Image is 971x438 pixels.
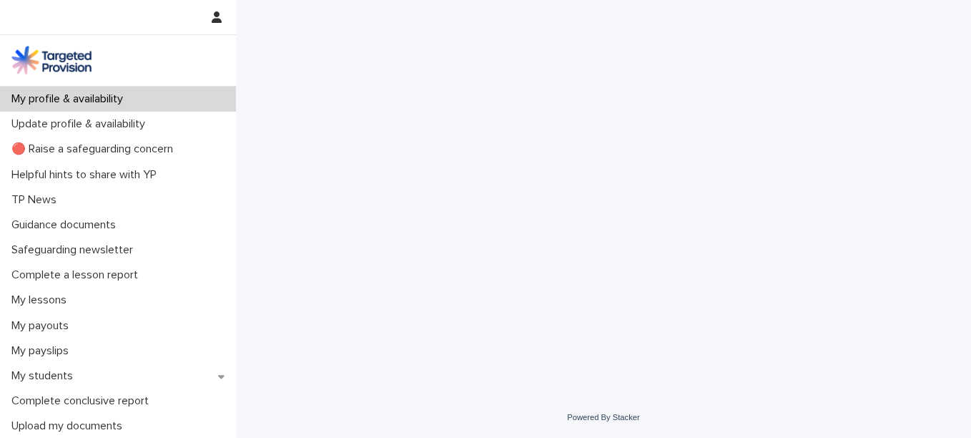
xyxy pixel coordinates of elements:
[6,268,149,282] p: Complete a lesson report
[6,293,78,307] p: My lessons
[6,117,157,131] p: Update profile & availability
[11,46,92,74] img: M5nRWzHhSzIhMunXDL62
[6,92,134,106] p: My profile & availability
[6,142,184,156] p: 🔴 Raise a safeguarding concern
[6,218,127,232] p: Guidance documents
[6,193,68,207] p: TP News
[6,369,84,383] p: My students
[6,394,160,408] p: Complete conclusive report
[6,319,80,333] p: My payouts
[6,168,168,182] p: Helpful hints to share with YP
[6,344,80,358] p: My payslips
[6,243,144,257] p: Safeguarding newsletter
[567,413,639,422] a: Powered By Stacker
[6,419,134,433] p: Upload my documents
